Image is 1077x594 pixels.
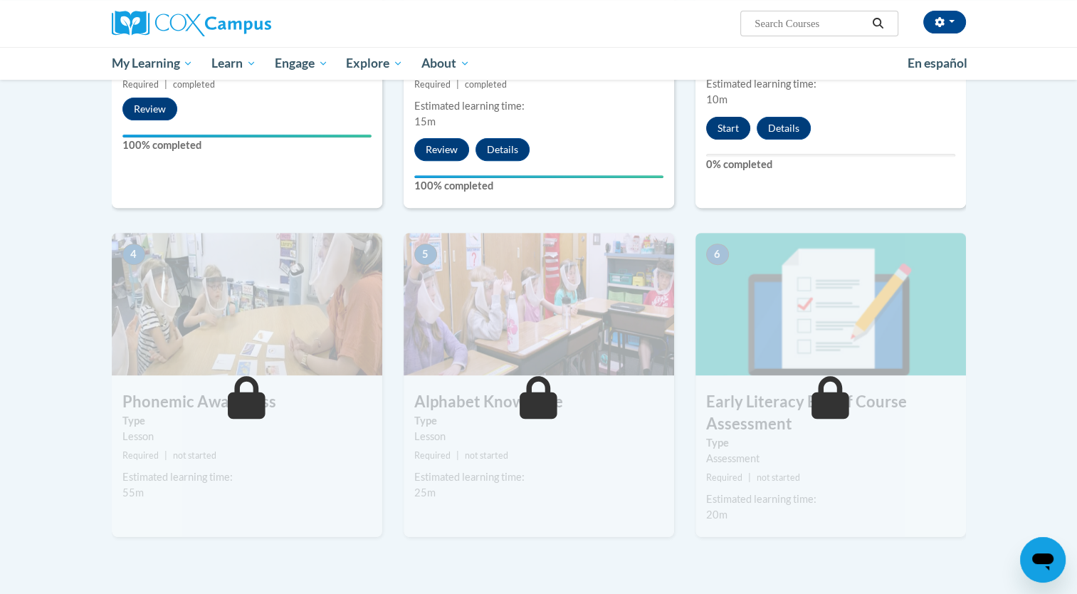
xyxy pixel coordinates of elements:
[122,486,144,499] span: 55m
[122,79,159,90] span: Required
[757,472,800,483] span: not started
[706,472,742,483] span: Required
[421,55,470,72] span: About
[122,469,372,485] div: Estimated learning time:
[266,47,337,80] a: Engage
[706,157,955,172] label: 0% completed
[898,48,977,78] a: En español
[706,117,750,140] button: Start
[337,47,412,80] a: Explore
[908,56,967,71] span: En español
[90,47,987,80] div: Main menu
[414,469,663,485] div: Estimated learning time:
[122,450,159,461] span: Required
[112,11,382,36] a: Cox Campus
[122,413,372,429] label: Type
[1020,537,1066,583] iframe: Button to launch messaging window
[414,175,663,178] div: Your progress
[404,391,674,413] h3: Alphabet Knowledge
[122,244,145,265] span: 4
[164,450,167,461] span: |
[122,429,372,444] div: Lesson
[414,138,469,161] button: Review
[112,233,382,375] img: Course Image
[465,79,507,90] span: completed
[275,55,328,72] span: Engage
[211,55,256,72] span: Learn
[867,15,888,32] button: Search
[414,79,451,90] span: Required
[706,435,955,451] label: Type
[404,233,674,375] img: Course Image
[695,391,966,435] h3: Early Literacy End of Course Assessment
[923,11,966,33] button: Account Settings
[346,55,403,72] span: Explore
[706,244,729,265] span: 6
[112,11,271,36] img: Cox Campus
[465,450,508,461] span: not started
[412,47,479,80] a: About
[414,429,663,444] div: Lesson
[706,509,727,521] span: 20m
[706,93,727,105] span: 10m
[706,451,955,467] div: Assessment
[456,450,459,461] span: |
[414,413,663,429] label: Type
[414,486,436,499] span: 25m
[695,233,966,375] img: Course Image
[122,135,372,137] div: Your progress
[456,79,459,90] span: |
[111,55,193,72] span: My Learning
[753,15,867,32] input: Search Courses
[122,98,177,120] button: Review
[706,76,955,92] div: Estimated learning time:
[757,117,811,140] button: Details
[414,244,437,265] span: 5
[706,491,955,507] div: Estimated learning time:
[202,47,266,80] a: Learn
[173,79,215,90] span: completed
[414,115,436,127] span: 15m
[103,47,203,80] a: My Learning
[748,472,751,483] span: |
[122,137,372,153] label: 100% completed
[414,98,663,114] div: Estimated learning time:
[476,138,530,161] button: Details
[414,178,663,194] label: 100% completed
[173,450,216,461] span: not started
[414,450,451,461] span: Required
[164,79,167,90] span: |
[112,391,382,413] h3: Phonemic Awareness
